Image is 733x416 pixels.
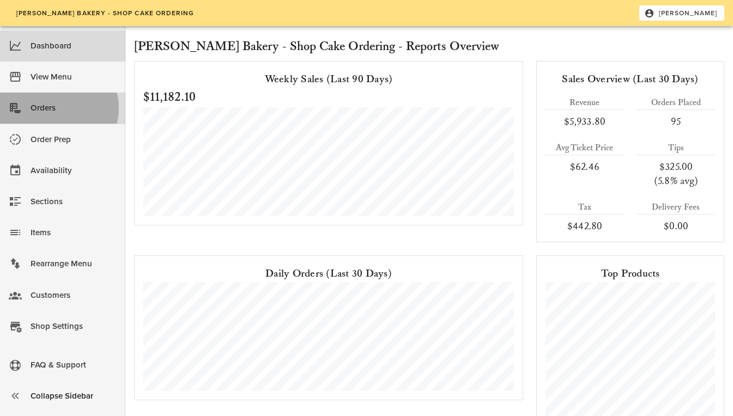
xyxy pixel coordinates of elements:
div: $62.46 [546,160,624,174]
div: $325.00 (5.8% avg) [637,160,716,188]
div: Rearrange Menu [31,255,117,273]
div: Orders [31,99,117,117]
h2: [PERSON_NAME] Bakery - Shop Cake Ordering - Reports Overview [134,37,724,57]
div: FAQ & Support [31,356,117,374]
button: [PERSON_NAME] [639,5,724,21]
div: Avg Ticket Price [546,142,624,155]
div: Collapse Sidebar [31,387,117,405]
div: Orders Placed [637,96,716,109]
div: Dashboard [31,37,117,55]
span: [PERSON_NAME] Bakery - Shop Cake Ordering [15,9,194,17]
div: $442.80 [546,219,624,233]
div: Tax [546,201,624,214]
div: Availability [31,162,117,180]
h2: $11,182.10 [143,88,514,107]
div: Sections [31,193,117,211]
div: Daily Orders (Last 30 Days) [143,265,514,282]
div: $5,933.80 [546,114,624,129]
div: Weekly Sales (Last 90 Days) [143,70,514,88]
a: [PERSON_NAME] Bakery - Shop Cake Ordering [9,5,201,21]
div: Delivery Fees [637,201,716,214]
div: Shop Settings [31,317,117,335]
div: Customers [31,286,117,304]
div: Top Products [546,265,715,282]
span: [PERSON_NAME] [646,8,718,18]
div: Sales Overview (Last 30 Days) [546,70,715,88]
div: Revenue [546,96,624,109]
div: Tips [637,142,716,155]
div: Order Prep [31,131,117,149]
div: $0.00 [637,219,716,233]
div: Items [31,224,117,242]
div: View Menu [31,68,117,86]
div: 95 [637,114,716,129]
